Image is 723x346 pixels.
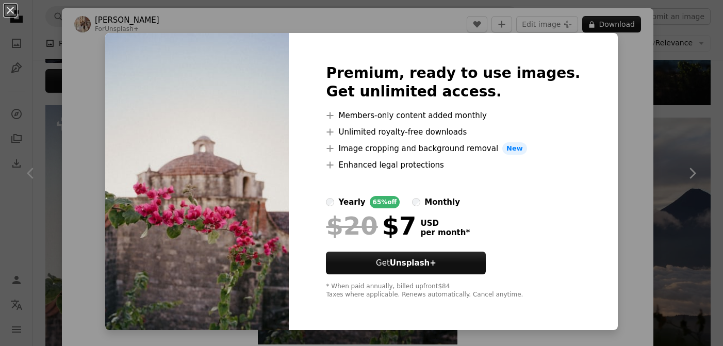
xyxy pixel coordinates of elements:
[412,198,420,206] input: monthly
[105,33,289,330] img: premium_photo-1674500841828-224f8080d809
[326,159,580,171] li: Enhanced legal protections
[424,196,460,208] div: monthly
[326,142,580,155] li: Image cropping and background removal
[390,258,436,268] strong: Unsplash+
[338,196,365,208] div: yearly
[326,109,580,122] li: Members-only content added monthly
[420,219,470,228] span: USD
[326,283,580,299] div: * When paid annually, billed upfront $84 Taxes where applicable. Renews automatically. Cancel any...
[420,228,470,237] span: per month *
[326,198,334,206] input: yearly65%off
[370,196,400,208] div: 65% off
[326,64,580,101] h2: Premium, ready to use images. Get unlimited access.
[326,212,416,239] div: $7
[326,212,377,239] span: $20
[326,126,580,138] li: Unlimited royalty-free downloads
[502,142,527,155] span: New
[326,252,486,274] button: GetUnsplash+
